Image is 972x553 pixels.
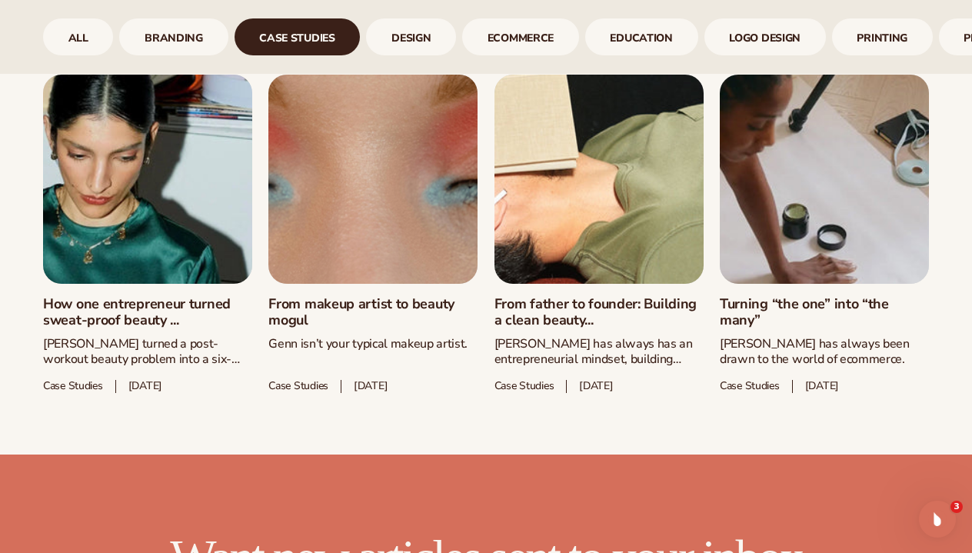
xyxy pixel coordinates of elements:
[704,18,826,55] a: logo design
[43,18,113,55] a: All
[720,380,780,393] span: Case studies
[720,296,929,329] a: Turning “the one” into “the many”
[235,18,361,55] a: case studies
[494,296,704,329] a: From father to founder: Building a clean beauty...
[235,18,361,55] div: 3 / 9
[43,380,103,393] span: Case studies
[268,380,328,393] span: Case studies
[494,380,554,393] span: Case studies
[585,18,698,55] div: 6 / 9
[950,501,963,513] span: 3
[919,501,956,538] iframe: Intercom live chat
[119,18,228,55] div: 2 / 9
[43,18,113,55] div: 1 / 9
[704,18,826,55] div: 7 / 9
[268,296,478,329] a: From makeup artist to beauty mogul
[832,18,933,55] a: printing
[43,296,252,329] a: How one entrepreneur turned sweat-proof beauty ...
[462,18,579,55] a: ecommerce
[366,18,456,55] div: 4 / 9
[366,18,456,55] a: design
[462,18,579,55] div: 5 / 9
[832,18,933,55] div: 8 / 9
[119,18,228,55] a: branding
[585,18,698,55] a: Education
